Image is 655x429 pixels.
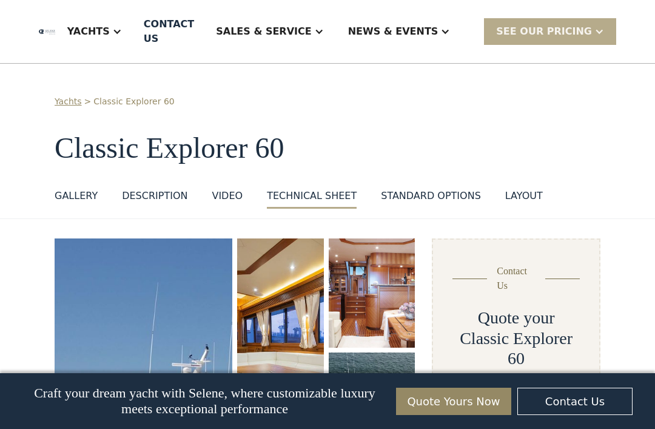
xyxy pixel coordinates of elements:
div: GALLERY [55,189,98,203]
div: VIDEO [212,189,243,203]
h2: Quote your [478,308,555,328]
div: Yachts [55,7,134,56]
a: DESCRIPTION [122,189,187,209]
a: Yachts [55,95,82,108]
div: SEE Our Pricing [496,24,592,39]
h2: Classic Explorer 60 [452,328,580,369]
div: News & EVENTS [336,7,463,56]
a: Contact Us [517,388,633,415]
div: standard options [381,189,481,203]
div: Contact US [144,17,194,46]
img: logo [39,29,55,35]
div: SEE Our Pricing [484,18,616,44]
a: Technical sheet [267,189,357,209]
div: Sales & Service [204,7,335,56]
a: GALLERY [55,189,98,209]
a: layout [505,189,543,209]
a: Classic Explorer 60 [93,95,174,108]
a: Quote Yours Now [396,388,511,415]
div: layout [505,189,543,203]
a: open lightbox [329,238,415,348]
a: standard options [381,189,481,209]
div: Technical sheet [267,189,357,203]
div: Yachts [67,24,110,39]
a: VIDEO [212,189,243,209]
div: > [84,95,92,108]
h1: Classic Explorer 60 [55,132,600,164]
p: Craft your dream yacht with Selene, where customizable luxury meets exceptional performance [22,385,387,417]
div: Contact Us [497,264,536,293]
div: News & EVENTS [348,24,438,39]
div: DESCRIPTION [122,189,187,203]
div: Sales & Service [216,24,311,39]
